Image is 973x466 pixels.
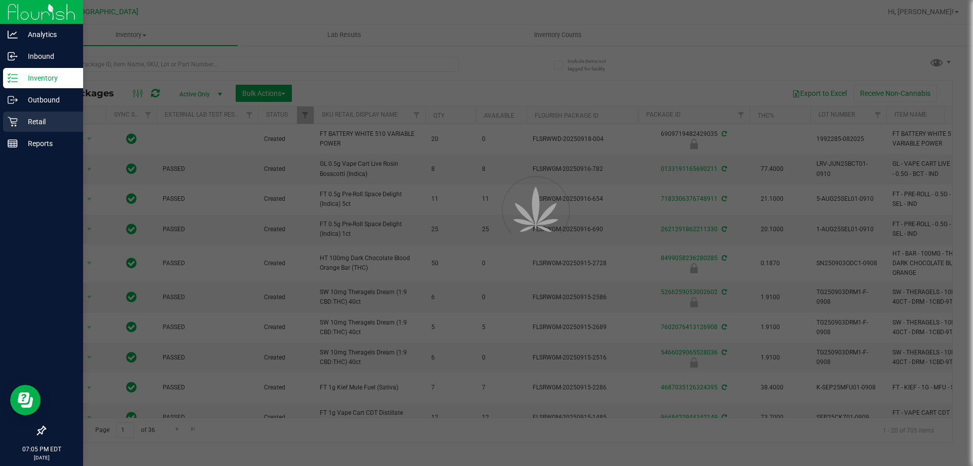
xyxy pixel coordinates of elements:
inline-svg: Reports [8,138,18,149]
p: Reports [18,137,79,150]
inline-svg: Analytics [8,29,18,40]
inline-svg: Inbound [8,51,18,61]
p: Inbound [18,50,79,62]
p: Outbound [18,94,79,106]
p: Retail [18,116,79,128]
p: Inventory [18,72,79,84]
inline-svg: Inventory [8,73,18,83]
p: [DATE] [5,454,79,461]
inline-svg: Retail [8,117,18,127]
p: 07:05 PM EDT [5,445,79,454]
iframe: Resource center [10,385,41,415]
p: Analytics [18,28,79,41]
inline-svg: Outbound [8,95,18,105]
